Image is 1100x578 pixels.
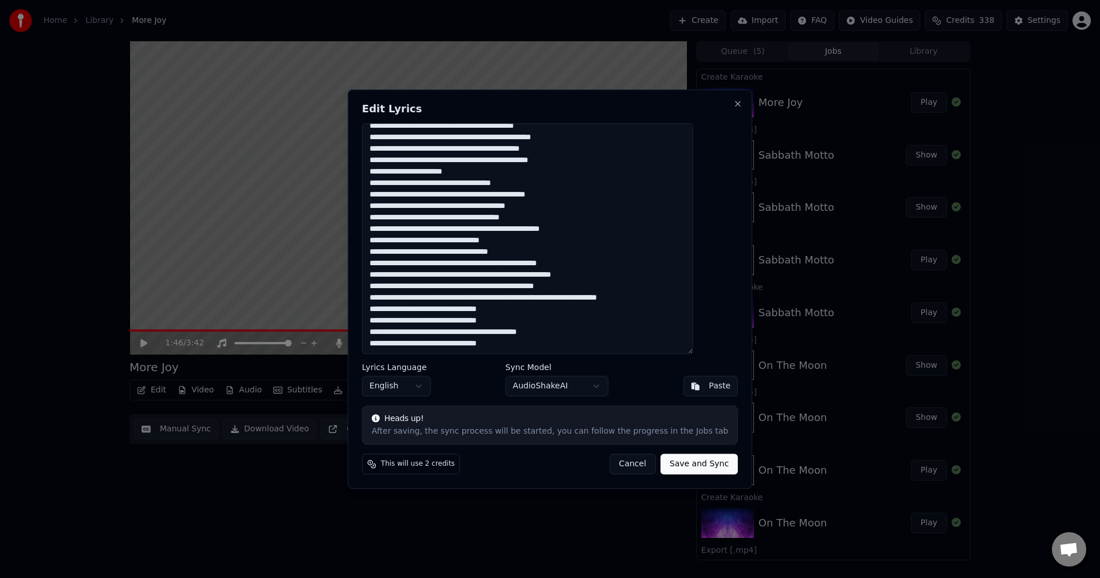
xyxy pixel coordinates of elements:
div: After saving, the sync process will be started, you can follow the progress in the Jobs tab [372,426,728,437]
label: Lyrics Language [362,363,431,371]
span: This will use 2 credits [381,459,455,469]
div: Paste [709,380,730,392]
h2: Edit Lyrics [362,104,738,114]
div: Heads up! [372,413,728,424]
button: Cancel [609,454,655,474]
button: Paste [683,376,738,396]
label: Sync Model [505,363,608,371]
button: Save and Sync [661,454,738,474]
